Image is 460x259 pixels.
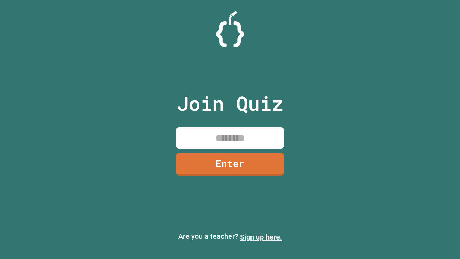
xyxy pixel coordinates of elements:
img: Logo.svg [216,11,244,47]
p: Join Quiz [177,88,284,118]
a: Enter [176,153,284,176]
a: Sign up here. [240,233,282,241]
iframe: chat widget [400,199,453,230]
iframe: chat widget [430,230,453,252]
p: Are you a teacher? [6,231,454,242]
